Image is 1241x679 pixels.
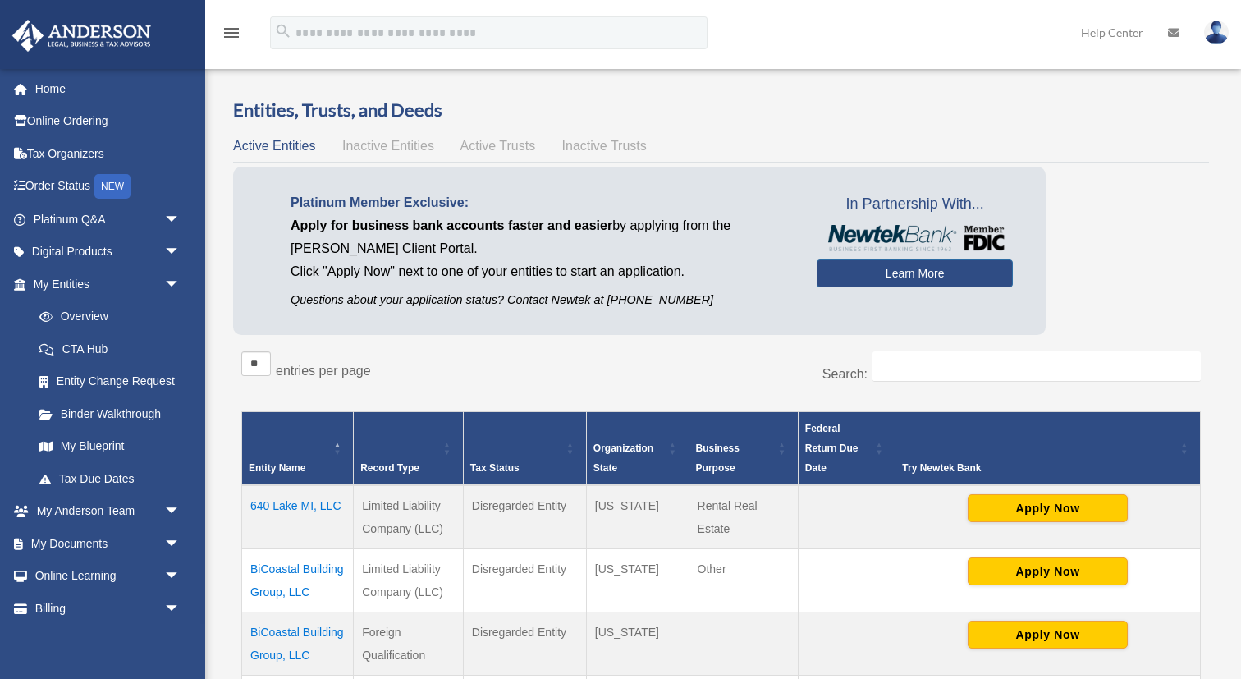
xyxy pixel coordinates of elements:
[23,430,197,463] a: My Blueprint
[249,462,305,474] span: Entity Name
[164,203,197,236] span: arrow_drop_down
[164,527,197,561] span: arrow_drop_down
[242,549,354,612] td: BiCoastal Building Group, LLC
[354,412,464,486] th: Record Type: Activate to sort
[242,612,354,676] td: BiCoastal Building Group, LLC
[360,462,419,474] span: Record Type
[11,137,205,170] a: Tax Organizers
[233,139,315,153] span: Active Entities
[817,259,1013,287] a: Learn More
[164,268,197,301] span: arrow_drop_down
[291,260,792,283] p: Click "Apply Now" next to one of your entities to start an application.
[11,170,205,204] a: Order StatusNEW
[895,412,1201,486] th: Try Newtek Bank : Activate to sort
[222,29,241,43] a: menu
[164,560,197,594] span: arrow_drop_down
[805,423,859,474] span: Federal Return Due Date
[354,612,464,676] td: Foreign Qualification
[11,268,197,301] a: My Entitiesarrow_drop_down
[696,443,740,474] span: Business Purpose
[817,191,1013,218] span: In Partnership With...
[23,462,197,495] a: Tax Due Dates
[23,365,197,398] a: Entity Change Request
[233,98,1209,123] h3: Entities, Trusts, and Deeds
[164,495,197,529] span: arrow_drop_down
[1204,21,1229,44] img: User Pic
[11,203,205,236] a: Platinum Q&Aarrow_drop_down
[470,462,520,474] span: Tax Status
[689,549,798,612] td: Other
[593,443,653,474] span: Organization State
[291,218,612,232] span: Apply for business bank accounts faster and easier
[23,333,197,365] a: CTA Hub
[11,592,205,625] a: Billingarrow_drop_down
[902,458,1175,478] div: Try Newtek Bank
[164,592,197,626] span: arrow_drop_down
[7,20,156,52] img: Anderson Advisors Platinum Portal
[825,225,1005,251] img: NewtekBankLogoSM.png
[11,236,205,268] a: Digital Productsarrow_drop_down
[968,557,1128,585] button: Apply Now
[276,364,371,378] label: entries per page
[11,105,205,138] a: Online Ordering
[23,397,197,430] a: Binder Walkthrough
[342,139,434,153] span: Inactive Entities
[463,549,586,612] td: Disregarded Entity
[94,174,131,199] div: NEW
[822,367,868,381] label: Search:
[798,412,895,486] th: Federal Return Due Date: Activate to sort
[291,191,792,214] p: Platinum Member Exclusive:
[274,22,292,40] i: search
[23,301,189,333] a: Overview
[968,494,1128,522] button: Apply Now
[291,214,792,260] p: by applying from the [PERSON_NAME] Client Portal.
[164,236,197,269] span: arrow_drop_down
[291,290,792,310] p: Questions about your application status? Contact Newtek at [PHONE_NUMBER]
[463,412,586,486] th: Tax Status: Activate to sort
[11,560,205,593] a: Online Learningarrow_drop_down
[11,495,205,528] a: My Anderson Teamarrow_drop_down
[242,412,354,486] th: Entity Name: Activate to invert sorting
[354,549,464,612] td: Limited Liability Company (LLC)
[586,549,689,612] td: [US_STATE]
[562,139,647,153] span: Inactive Trusts
[586,612,689,676] td: [US_STATE]
[689,412,798,486] th: Business Purpose: Activate to sort
[222,23,241,43] i: menu
[354,485,464,549] td: Limited Liability Company (LLC)
[689,485,798,549] td: Rental Real Estate
[242,485,354,549] td: 640 Lake MI, LLC
[968,621,1128,649] button: Apply Now
[586,412,689,486] th: Organization State: Activate to sort
[463,485,586,549] td: Disregarded Entity
[463,612,586,676] td: Disregarded Entity
[586,485,689,549] td: [US_STATE]
[11,527,205,560] a: My Documentsarrow_drop_down
[11,72,205,105] a: Home
[460,139,536,153] span: Active Trusts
